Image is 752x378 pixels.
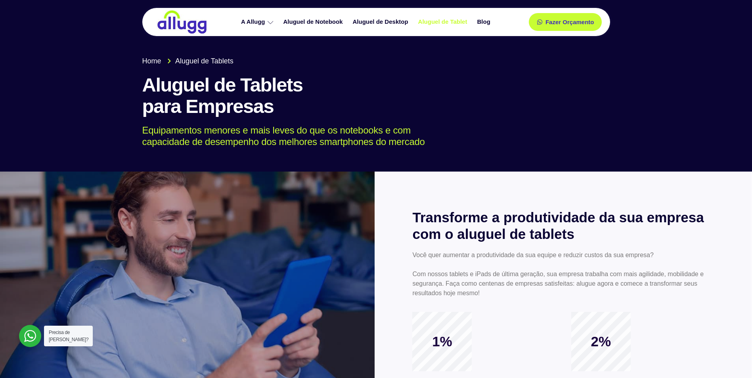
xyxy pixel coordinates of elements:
h1: Aluguel de Tablets para Empresas [142,74,610,117]
p: Equipamentos menores e mais leves do que os notebooks e com capacidade de desempenho dos melhores... [142,125,599,148]
span: 2% [571,333,631,350]
a: A Allugg [237,15,279,29]
p: Você quer aumentar a produtividade da sua equipe e reduzir custos da sua empresa? Com nossos tabl... [412,250,714,298]
a: Aluguel de Tablet [414,15,473,29]
img: locação de TI é Allugg [156,10,208,34]
a: Aluguel de Desktop [349,15,414,29]
span: 1% [412,333,472,350]
span: Home [142,56,161,67]
a: Aluguel de Notebook [279,15,349,29]
a: Fazer Orçamento [529,13,602,31]
a: Blog [473,15,496,29]
h2: Transforme a produtividade da sua empresa com o aluguel de tablets [412,209,714,242]
span: Precisa de [PERSON_NAME]? [49,330,88,342]
span: Fazer Orçamento [545,19,594,25]
span: Aluguel de Tablets [173,56,233,67]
